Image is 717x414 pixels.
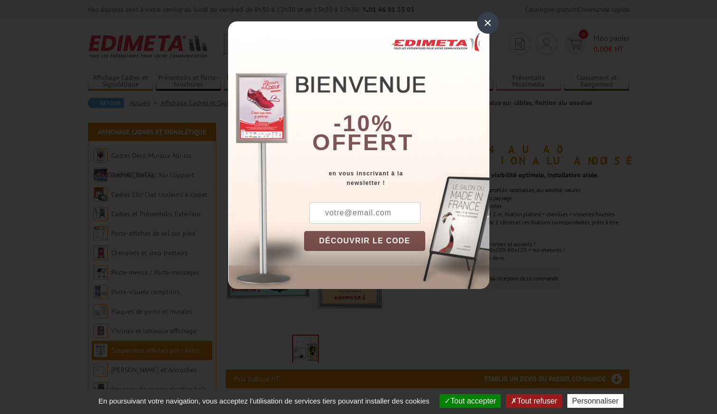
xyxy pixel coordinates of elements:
button: Tout accepter [440,394,501,408]
button: DÉCOUVRIR LE CODE [304,231,426,251]
b: -10% [334,111,393,136]
span: En poursuivant votre navigation, vous acceptez l'utilisation de services tiers pouvant installer ... [94,397,434,405]
input: votre@email.com [309,202,421,224]
div: × [477,12,499,34]
button: Tout refuser [506,394,562,408]
button: Personnaliser (fenêtre modale) [567,394,623,408]
div: en vous inscrivant à la newsletter ! [304,169,489,188]
font: offert [312,130,414,155]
